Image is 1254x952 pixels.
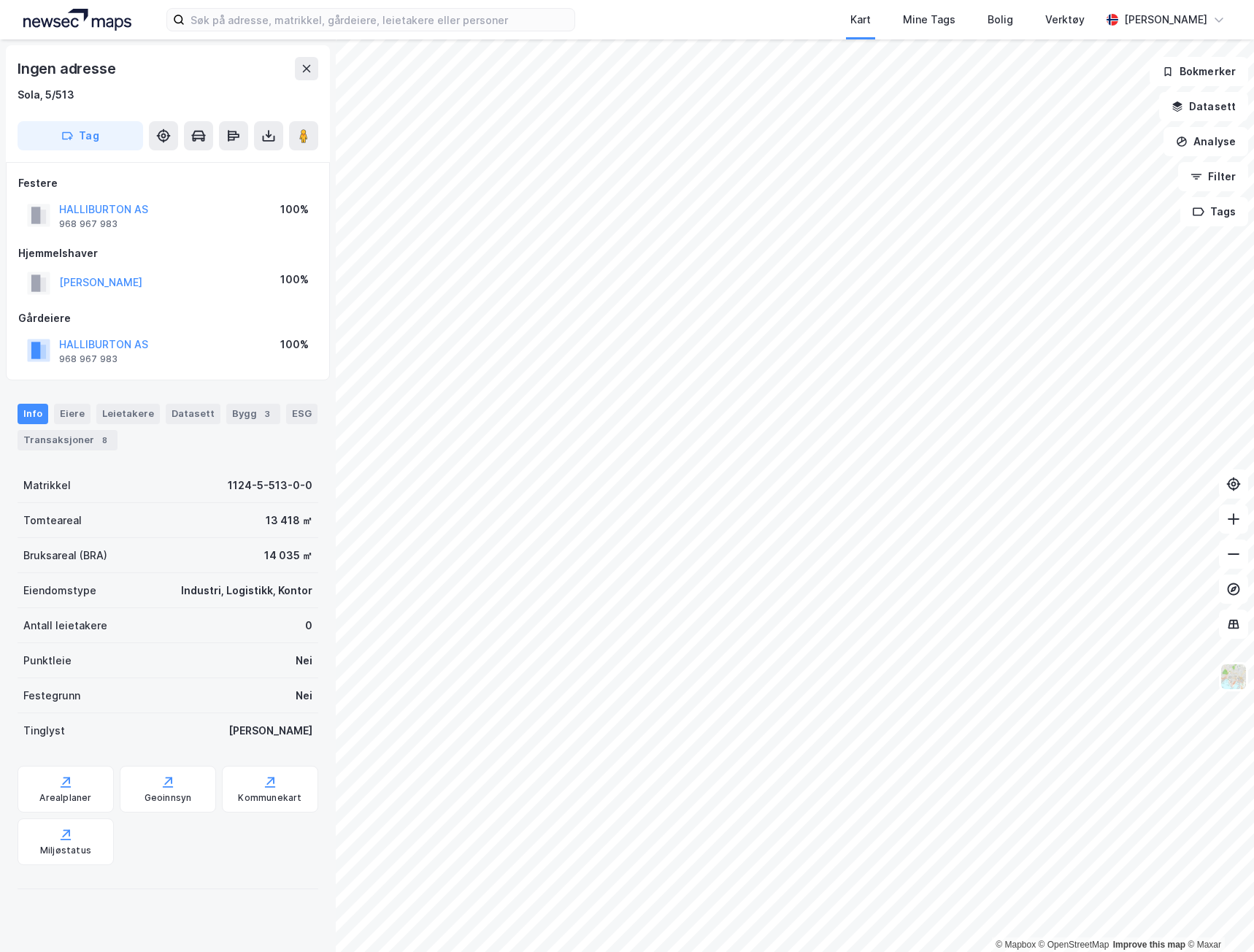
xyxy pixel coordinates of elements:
div: Hjemmelshaver [18,245,318,262]
iframe: Chat Widget [1181,882,1254,952]
div: 100% [280,336,309,353]
div: Tomteareal [23,512,82,529]
div: Transaksjoner [18,430,118,450]
div: Eiendomstype [23,582,96,599]
div: Mine Tags [903,11,955,28]
div: Verktøy [1045,11,1085,28]
div: 3 [260,407,274,421]
div: Kommunekart [238,792,301,804]
a: Improve this map [1113,940,1185,950]
img: logo.a4113a55bc3d86da70a041830d287a7e.svg [23,9,131,31]
div: Punktleie [23,652,72,669]
div: Nei [296,687,312,705]
button: Filter [1178,162,1248,191]
div: 14 035 ㎡ [264,547,312,564]
div: 968 967 983 [59,218,118,230]
div: [PERSON_NAME] [1124,11,1207,28]
div: Geoinnsyn [145,792,192,804]
div: Sola, 5/513 [18,86,74,104]
div: 13 418 ㎡ [266,512,312,529]
div: Miljøstatus [40,845,91,856]
button: Analyse [1163,127,1248,156]
div: Festegrunn [23,687,80,705]
div: Datasett [166,404,220,424]
div: Bolig [988,11,1013,28]
div: 0 [305,617,312,634]
div: Antall leietakere [23,617,107,634]
a: Mapbox [996,940,1036,950]
div: [PERSON_NAME] [228,722,312,740]
div: 100% [280,271,309,288]
button: Bokmerker [1150,57,1248,86]
div: Nei [296,652,312,669]
input: Søk på adresse, matrikkel, gårdeiere, leietakere eller personer [185,9,574,31]
div: Ingen adresse [18,57,118,80]
div: Arealplaner [39,792,91,804]
div: Bruksareal (BRA) [23,547,107,564]
div: 1124-5-513-0-0 [228,477,312,494]
button: Datasett [1159,92,1248,121]
div: Festere [18,174,318,192]
div: 8 [97,433,112,448]
button: Tag [18,121,143,150]
div: Tinglyst [23,722,65,740]
div: Bygg [226,404,280,424]
div: Kart [850,11,871,28]
div: 100% [280,201,309,218]
div: Matrikkel [23,477,71,494]
button: Tags [1180,197,1248,226]
div: 968 967 983 [59,353,118,365]
a: OpenStreetMap [1039,940,1109,950]
div: Eiere [54,404,91,424]
img: Z [1220,663,1247,691]
div: Kontrollprogram for chat [1181,882,1254,952]
div: ESG [286,404,318,424]
div: Info [18,404,48,424]
div: Industri, Logistikk, Kontor [181,582,312,599]
div: Leietakere [96,404,160,424]
div: Gårdeiere [18,310,318,327]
